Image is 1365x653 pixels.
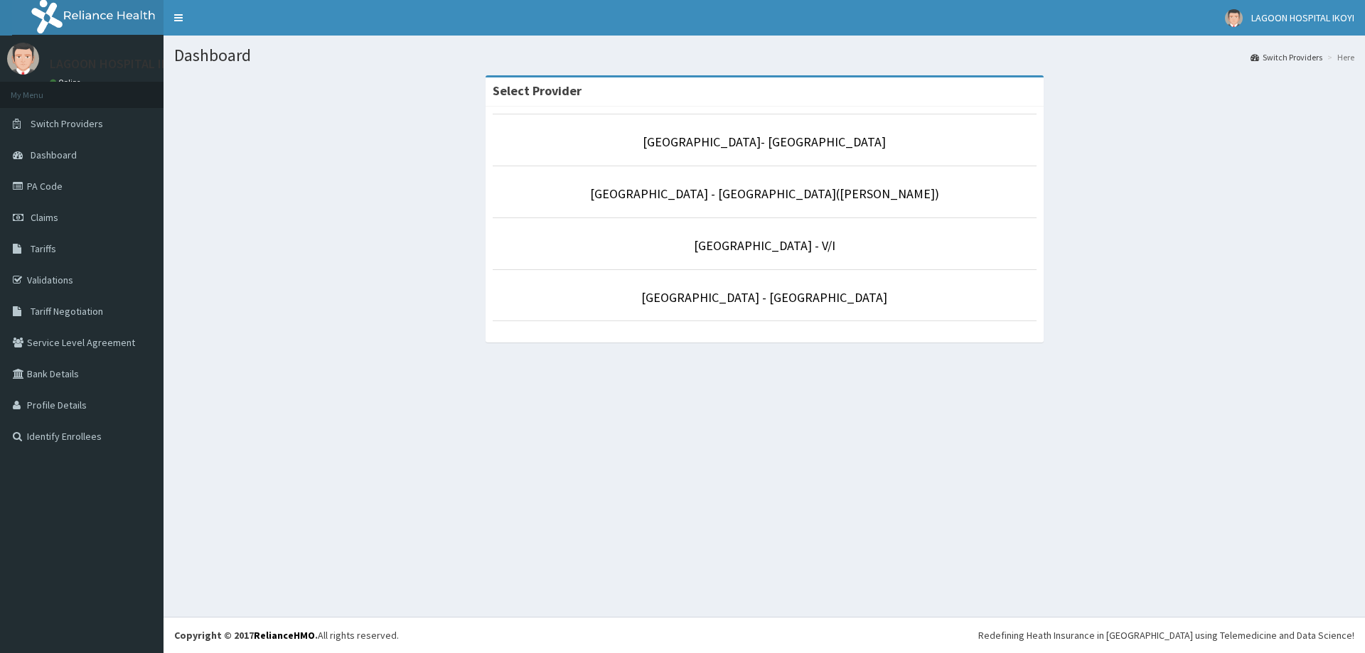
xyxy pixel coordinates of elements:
a: [GEOGRAPHIC_DATA] - [GEOGRAPHIC_DATA]([PERSON_NAME]) [590,185,939,202]
li: Here [1324,51,1354,63]
span: Dashboard [31,149,77,161]
span: Tariff Negotiation [31,305,103,318]
div: Redefining Heath Insurance in [GEOGRAPHIC_DATA] using Telemedicine and Data Science! [978,628,1354,642]
span: LAGOON HOSPITAL IKOYI [1251,11,1354,24]
span: Switch Providers [31,117,103,130]
span: Claims [31,211,58,224]
a: RelianceHMO [254,629,315,642]
strong: Copyright © 2017 . [174,629,318,642]
strong: Select Provider [493,82,582,99]
a: Online [50,77,84,87]
span: Tariffs [31,242,56,255]
h1: Dashboard [174,46,1354,65]
p: LAGOON HOSPITAL IKOYI [50,58,187,70]
a: [GEOGRAPHIC_DATA]- [GEOGRAPHIC_DATA] [643,134,886,150]
a: [GEOGRAPHIC_DATA] - [GEOGRAPHIC_DATA] [641,289,887,306]
img: User Image [1225,9,1243,27]
img: User Image [7,43,39,75]
a: [GEOGRAPHIC_DATA] - V/I [694,237,835,254]
footer: All rights reserved. [164,617,1365,653]
a: Switch Providers [1251,51,1322,63]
